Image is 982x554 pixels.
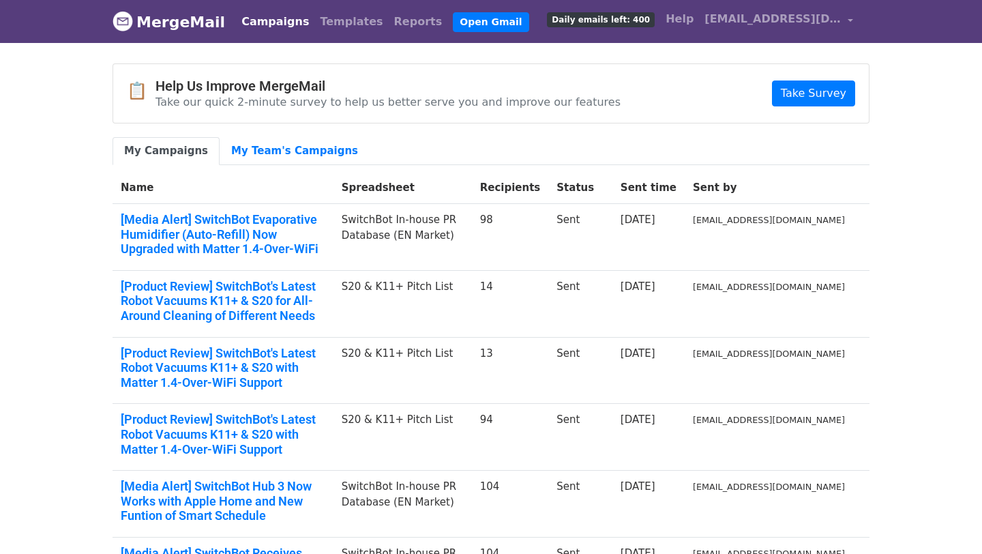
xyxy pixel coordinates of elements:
a: [Product Review] SwitchBot's Latest Robot Vacuums K11+ & S20 with Matter 1.4-Over-WiFi Support [121,346,325,390]
th: Status [548,172,612,204]
td: SwitchBot In-house PR Database (EN Market) [333,204,472,271]
p: Take our quick 2-minute survey to help us better serve you and improve our features [155,95,621,109]
td: 94 [472,404,549,471]
a: [DATE] [621,480,655,493]
td: Sent [548,471,612,538]
a: [DATE] [621,347,655,360]
a: Help [660,5,699,33]
td: 104 [472,471,549,538]
small: [EMAIL_ADDRESS][DOMAIN_NAME] [693,482,845,492]
a: Daily emails left: 400 [541,5,660,33]
td: Sent [548,337,612,404]
a: [Product Review] SwitchBot's Latest Robot Vacuums K11+ & S20 for All-Around Cleaning of Different... [121,279,325,323]
a: Campaigns [236,8,314,35]
img: MergeMail logo [113,11,133,31]
a: [DATE] [621,214,655,226]
th: Sent by [685,172,853,204]
td: 13 [472,337,549,404]
td: 14 [472,270,549,337]
th: Recipients [472,172,549,204]
a: MergeMail [113,8,225,36]
span: 📋 [127,81,155,101]
a: Take Survey [772,81,855,106]
small: [EMAIL_ADDRESS][DOMAIN_NAME] [693,349,845,359]
small: [EMAIL_ADDRESS][DOMAIN_NAME] [693,415,845,425]
a: Reports [389,8,448,35]
small: [EMAIL_ADDRESS][DOMAIN_NAME] [693,282,845,292]
small: [EMAIL_ADDRESS][DOMAIN_NAME] [693,215,845,225]
span: Daily emails left: 400 [547,12,655,27]
a: My Team's Campaigns [220,137,370,165]
a: [DATE] [621,280,655,293]
td: S20 & K11+ Pitch List [333,337,472,404]
td: Sent [548,270,612,337]
a: [EMAIL_ADDRESS][DOMAIN_NAME] [699,5,859,38]
a: Open Gmail [453,12,529,32]
th: Sent time [612,172,685,204]
td: SwitchBot In-house PR Database (EN Market) [333,471,472,538]
a: [Product Review] SwitchBot's Latest Robot Vacuums K11+ & S20 with Matter 1.4-Over-WiFi Support [121,412,325,456]
a: [DATE] [621,413,655,426]
a: Templates [314,8,388,35]
td: S20 & K11+ Pitch List [333,270,472,337]
h4: Help Us Improve MergeMail [155,78,621,94]
td: S20 & K11+ Pitch List [333,404,472,471]
th: Spreadsheet [333,172,472,204]
a: [Media Alert] SwitchBot Hub 3 Now Works with Apple Home and New Funtion of Smart Schedule [121,479,325,523]
a: My Campaigns [113,137,220,165]
td: 98 [472,204,549,271]
a: [Media Alert] SwitchBot Evaporative Humidifier (Auto-Refill) Now Upgraded with Matter 1.4-Over-WiFi [121,212,325,257]
span: [EMAIL_ADDRESS][DOMAIN_NAME] [704,11,841,27]
td: Sent [548,404,612,471]
td: Sent [548,204,612,271]
th: Name [113,172,333,204]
